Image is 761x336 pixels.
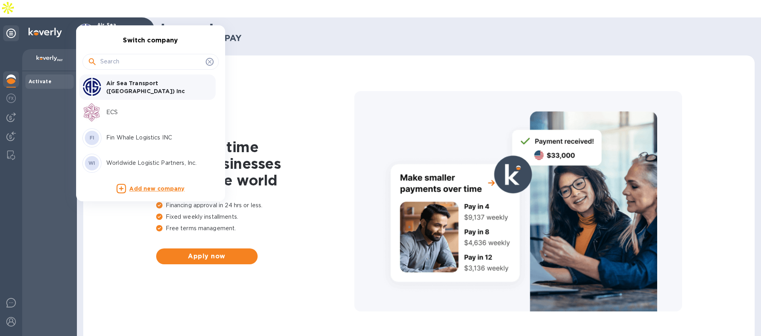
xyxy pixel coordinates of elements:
p: ECS [106,108,206,116]
p: Fin Whale Logistics INC [106,134,206,142]
b: FI [90,135,95,141]
p: Add new company [129,185,184,193]
input: Search [100,56,203,68]
p: Air Sea Transport ([GEOGRAPHIC_DATA]) Inc [106,79,206,95]
p: Worldwide Logistic Partners, Inc. [106,159,206,167]
b: WI [88,160,96,166]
